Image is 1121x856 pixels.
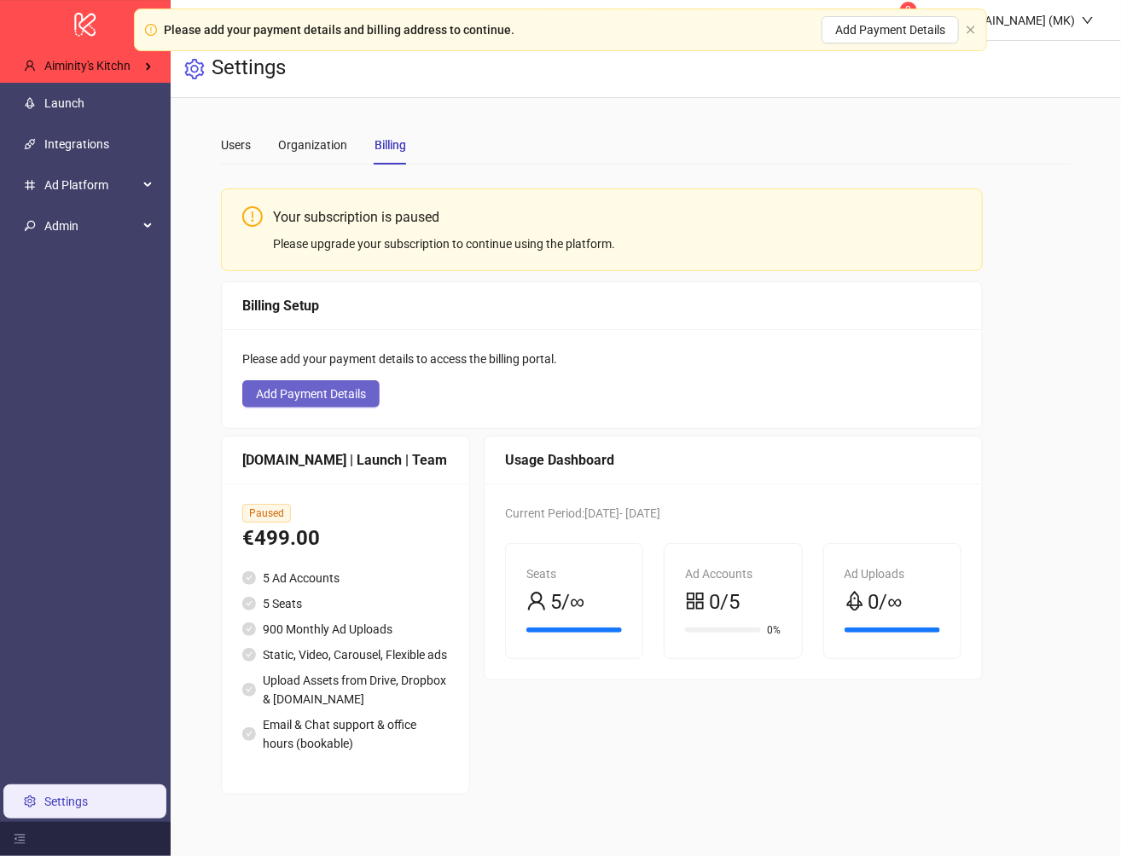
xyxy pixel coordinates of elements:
[221,136,251,154] div: Users
[505,449,961,471] div: Usage Dashboard
[44,795,88,808] a: Settings
[44,96,84,110] a: Launch
[242,594,449,613] li: 5 Seats
[273,234,961,253] div: Please upgrade your subscription to continue using the platform.
[845,564,940,583] div: Ad Uploads
[242,504,291,523] span: Paused
[273,206,961,228] div: Your subscription is paused
[242,449,449,471] div: [DOMAIN_NAME] | Launch | Team
[242,671,449,709] li: Upload Assets from Drive, Dropbox & [DOMAIN_NAME]
[835,23,945,37] span: Add Payment Details
[685,591,706,611] span: appstore
[164,20,514,39] div: Please add your payment details and billing address to continue.
[256,387,366,401] span: Add Payment Details
[242,295,961,316] div: Billing Setup
[184,59,205,79] span: setting
[242,523,449,555] div: €499.00
[906,4,912,16] span: 8
[900,2,917,19] sup: 8
[550,587,584,619] span: 5/∞
[242,569,449,587] li: 5 Ad Accounts
[526,591,547,611] span: user
[24,220,36,232] span: key
[868,587,903,619] span: 0/∞
[768,625,781,635] span: 0%
[44,137,109,151] a: Integrations
[24,60,36,72] span: user
[242,715,449,753] li: Email & Chat support & office hours (bookable)
[278,136,347,154] div: Organization
[966,25,976,35] span: close
[242,683,256,697] span: check-circle
[14,833,26,845] span: menu-fold
[44,59,131,72] span: Aiminity's Kitchn
[145,24,157,36] span: exclamation-circle
[44,209,138,243] span: Admin
[505,506,660,520] span: Current Period: [DATE] - [DATE]
[242,622,256,636] span: check-circle
[526,564,622,583] div: Seats
[1082,14,1094,26] span: down
[375,136,406,154] div: Billing
[685,564,781,583] div: Ad Accounts
[242,648,256,662] span: check-circle
[709,587,740,619] span: 0/5
[24,179,36,191] span: number
[948,11,1082,30] div: [DOMAIN_NAME] (MK)
[242,597,256,610] span: check-circle
[44,168,138,202] span: Ad Platform
[242,350,961,368] div: Please add your payment details to access the billing portal.
[966,25,976,36] button: close
[242,206,263,227] span: exclamation-circle
[845,591,865,611] span: rocket
[242,571,256,585] span: check-circle
[212,55,286,84] h3: Settings
[242,380,380,408] button: Add Payment Details
[242,727,256,741] span: check-circle
[242,620,449,639] li: 900 Monthly Ad Uploads
[822,16,959,43] button: Add Payment Details
[242,645,449,664] li: Static, Video, Carousel, Flexible ads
